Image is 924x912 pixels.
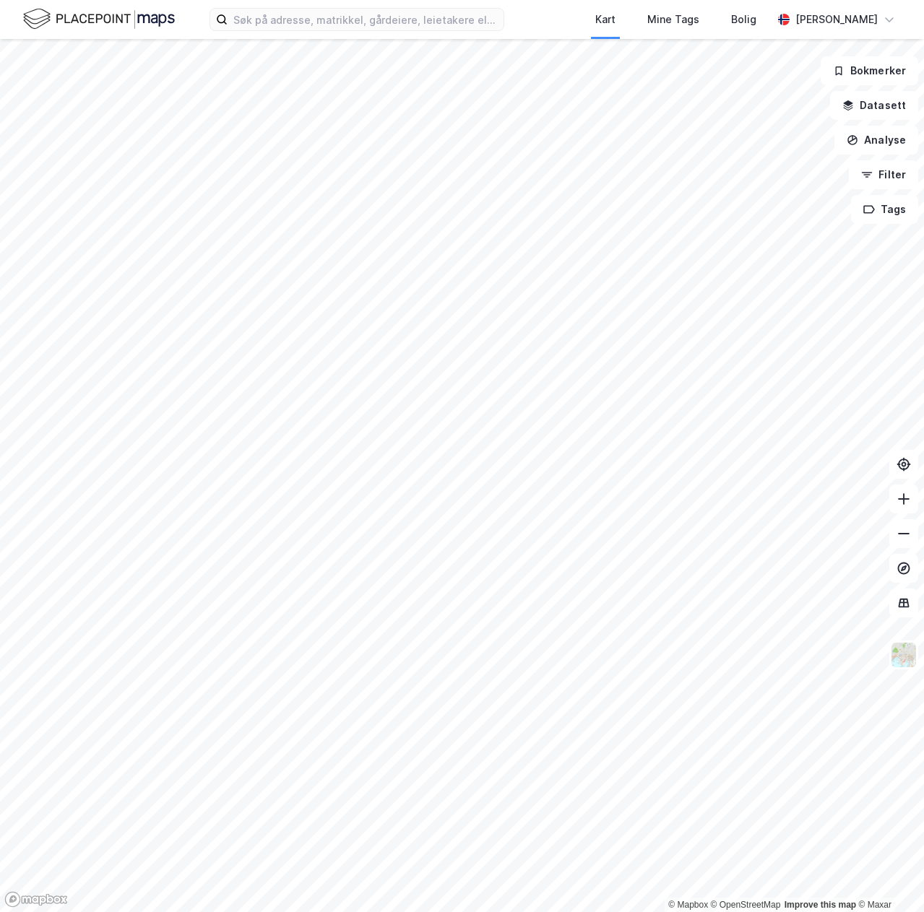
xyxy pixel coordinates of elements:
[595,11,616,28] div: Kart
[852,843,924,912] div: Kontrollprogram for chat
[228,9,504,30] input: Søk på adresse, matrikkel, gårdeiere, leietakere eller personer
[711,900,781,910] a: OpenStreetMap
[668,900,708,910] a: Mapbox
[890,641,917,669] img: Z
[4,891,68,908] a: Mapbox homepage
[795,11,878,28] div: [PERSON_NAME]
[849,160,918,189] button: Filter
[851,195,918,224] button: Tags
[785,900,856,910] a: Improve this map
[834,126,918,155] button: Analyse
[821,56,918,85] button: Bokmerker
[852,843,924,912] iframe: Chat Widget
[23,6,175,32] img: logo.f888ab2527a4732fd821a326f86c7f29.svg
[830,91,918,120] button: Datasett
[647,11,699,28] div: Mine Tags
[731,11,756,28] div: Bolig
